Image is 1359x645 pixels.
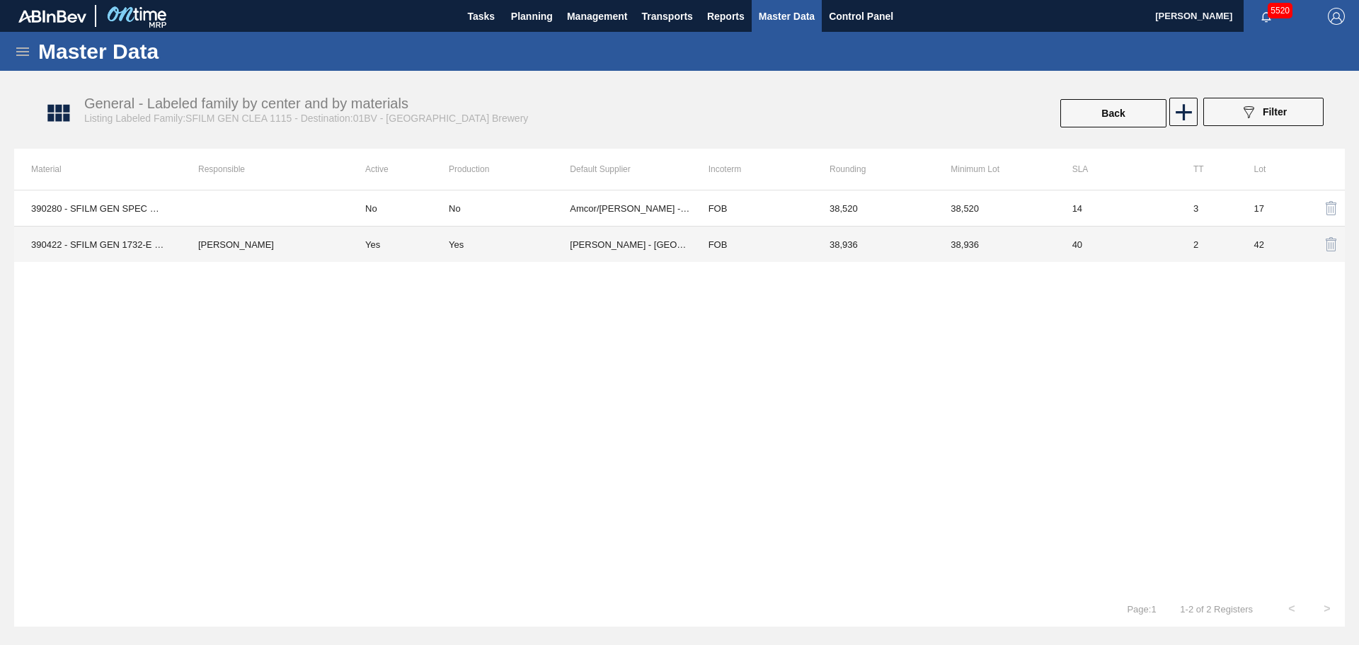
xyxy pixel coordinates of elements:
[934,190,1055,227] td: 38520
[1309,591,1345,627] button: >
[348,190,449,227] td: No
[466,8,497,25] span: Tasks
[14,227,181,263] td: 390422 - SFILM GEN 1732-E CLEA 2MM 1021 267 ABIST
[1323,236,1340,253] img: delete-icon
[570,190,691,227] td: Amcor/Bemis - Terre Haute
[813,190,934,227] td: 38520
[449,203,461,214] div: No
[567,8,628,25] span: Management
[1127,604,1156,615] span: Page : 1
[84,113,528,124] span: Listing Labeled Family:SFILM GEN CLEA 1115 - Destination:01BV - [GEOGRAPHIC_DATA] Brewery
[1203,98,1324,126] button: Filter
[1328,8,1345,25] img: Logout
[181,227,348,263] td: Kristin Lippert
[829,8,893,25] span: Control Panel
[1176,149,1237,190] th: TT
[348,149,449,190] th: Active
[449,239,464,250] div: Yes
[1314,227,1328,261] div: Delete Material
[1323,200,1340,217] img: delete-icon
[1314,191,1328,225] div: Delete Material
[1196,98,1331,129] div: Filter labeled family by center and by material
[1055,190,1176,227] td: 14
[1059,98,1168,129] div: Back to labeled Family
[1168,98,1196,129] div: New labeled family by center and by Material
[692,149,813,190] th: Incoterm
[38,43,289,59] h1: Master Data
[84,96,408,111] span: General - Labeled family by center and by materials
[18,10,86,23] img: TNhmsLtSVTkK8tSr43FrP2fwEKptu5GPRR3wAAAABJRU5ErkJggg==
[1055,149,1176,190] th: SLA
[1178,604,1253,615] span: 1 - 2 of 2 Registers
[14,190,181,227] td: 390280 - SFILM GEN SPEC CLEA 18 5/8IN 1115 267 AB
[1176,227,1237,263] td: 2
[1237,190,1298,227] td: 17
[642,8,693,25] span: Transports
[1237,149,1298,190] th: Lot
[934,149,1055,190] th: Minimum Lot
[449,149,570,190] th: Production
[181,149,348,190] th: Responsible
[1314,191,1348,225] button: delete-icon
[1274,591,1309,627] button: <
[1237,227,1298,263] td: 42
[1244,6,1289,26] button: Notifications
[1314,227,1348,261] button: delete-icon
[1060,99,1166,127] button: Back
[707,8,745,25] span: Reports
[511,8,553,25] span: Planning
[14,149,181,190] th: Material
[692,190,813,227] td: FOB
[813,149,934,190] th: Rounding
[692,227,813,263] td: FOB
[1263,106,1287,118] span: Filter
[1176,190,1237,227] td: 3
[1268,3,1292,18] span: 5520
[570,149,691,190] th: Default Supplier
[759,8,815,25] span: Master Data
[570,227,691,263] td: Berry - Evansville
[449,239,570,250] div: Material with no Discontinuation Date
[813,227,934,263] td: 38936
[348,227,449,263] td: Yes
[449,203,570,214] div: Material with no Discontinuation Date
[934,227,1055,263] td: 38936
[1055,227,1176,263] td: 40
